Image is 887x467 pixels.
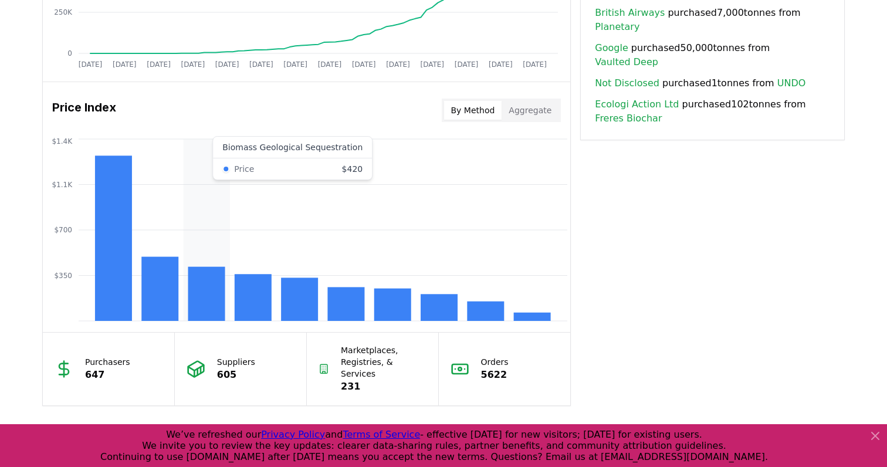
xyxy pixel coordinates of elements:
span: purchased 7,000 tonnes from [595,6,830,34]
tspan: [DATE] [249,60,273,69]
p: 5622 [481,368,509,382]
tspan: [DATE] [386,60,410,69]
a: Google [595,41,628,55]
tspan: [DATE] [420,60,444,69]
tspan: 0 [67,49,72,57]
p: 647 [85,368,130,382]
tspan: [DATE] [181,60,205,69]
tspan: [DATE] [147,60,171,69]
tspan: [DATE] [215,60,239,69]
a: Vaulted Deep [595,55,658,69]
a: British Airways [595,6,665,20]
p: 605 [217,368,255,382]
tspan: $1.4K [52,137,73,145]
p: 231 [341,380,426,394]
span: purchased 1 tonnes from [595,76,805,90]
tspan: [DATE] [455,60,479,69]
h3: Price Index [52,99,116,122]
tspan: [DATE] [352,60,376,69]
button: By Method [444,101,502,120]
p: Orders [481,356,509,368]
a: Not Disclosed [595,76,659,90]
a: Planetary [595,20,639,34]
tspan: [DATE] [523,60,547,69]
tspan: 250K [54,8,73,16]
a: Ecologi Action Ltd [595,97,679,111]
span: purchased 50,000 tonnes from [595,41,830,69]
a: Freres Biochar [595,111,662,126]
span: purchased 102 tonnes from [595,97,830,126]
tspan: [DATE] [79,60,103,69]
tspan: [DATE] [283,60,307,69]
p: Purchasers [85,356,130,368]
p: Marketplaces, Registries, & Services [341,344,426,380]
a: UNDO [777,76,806,90]
p: Suppliers [217,356,255,368]
tspan: [DATE] [489,60,513,69]
tspan: $700 [54,226,72,234]
button: Aggregate [502,101,558,120]
tspan: [DATE] [113,60,137,69]
tspan: [DATE] [318,60,342,69]
tspan: $1.1K [52,181,73,189]
tspan: $350 [54,272,72,280]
